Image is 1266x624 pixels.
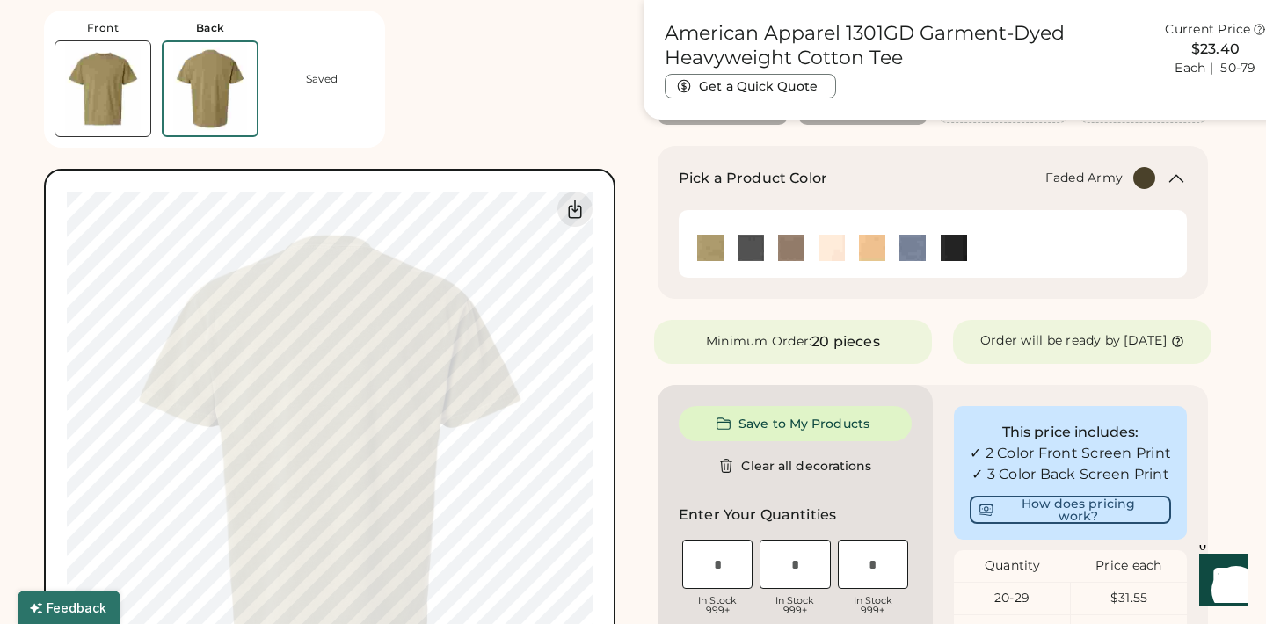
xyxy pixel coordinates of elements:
[1071,557,1188,575] div: Price each
[778,235,804,261] div: Faded Brown
[706,333,812,351] div: Minimum Order:
[819,235,845,261] div: Faded Cream
[980,332,1121,350] div: Order will be ready by
[1124,332,1167,350] div: [DATE]
[970,443,1171,485] div: ✓ 2 Color Front Screen Print ✓ 3 Color Back Screen Print
[819,235,845,261] img: Faded Cream Swatch Image
[1045,170,1124,187] div: Faded Army
[697,235,724,261] div: Faded Army
[164,42,257,135] img: American Apparel 1301GD Faded Army Back Thumbnail
[679,448,912,483] button: Clear all decorations
[811,331,879,352] div: 20 pieces
[679,168,827,189] h2: Pick a Product Color
[970,496,1171,524] button: How does pricing work?
[941,235,967,261] img: True Black Swatch Image
[970,422,1171,443] div: This price includes:
[838,596,908,615] div: In Stock 999+
[1175,60,1255,77] div: Each | 50-79
[557,192,593,227] div: Download Back Mockup
[778,235,804,261] img: Faded Brown Swatch Image
[682,596,753,615] div: In Stock 999+
[1182,545,1258,620] iframe: Front Chat
[859,235,885,261] img: Faded Mustard Swatch Image
[899,235,926,261] div: Faded Navy
[738,235,764,261] img: Faded Black Swatch Image
[665,21,1128,70] h1: American Apparel 1301GD Garment-Dyed Heavyweight Cotton Tee
[954,557,1071,575] div: Quantity
[941,235,967,261] div: True Black
[55,41,150,136] img: American Apparel 1301GD Faded Army Front Thumbnail
[679,406,912,441] button: Save to My Products
[859,235,885,261] div: Faded Mustard
[1071,590,1187,607] div: $31.55
[899,235,926,261] img: Faded Navy Swatch Image
[665,74,836,98] button: Get a Quick Quote
[679,504,836,526] h2: Enter Your Quantities
[954,590,1070,607] div: 20-29
[196,21,225,35] div: Back
[760,596,830,615] div: In Stock 999+
[738,235,764,261] div: Faded Black
[87,21,120,35] div: Front
[697,235,724,261] img: Faded Army Swatch Image
[306,72,338,86] div: Saved
[1165,21,1250,39] div: Current Price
